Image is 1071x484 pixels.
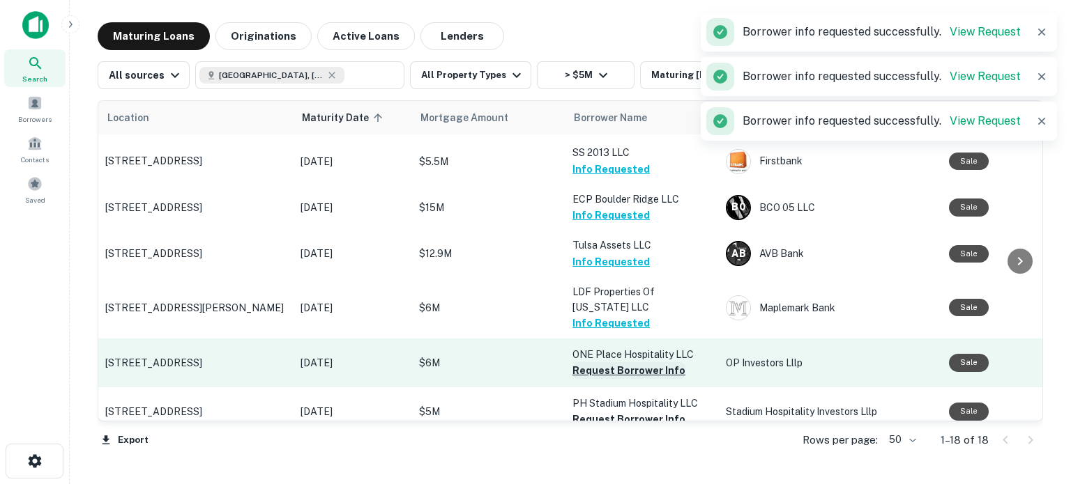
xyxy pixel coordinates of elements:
span: Borrowers [18,114,52,125]
div: AVB Bank [726,241,935,266]
a: Saved [4,171,66,208]
p: Borrower info requested successfully. [743,113,1021,130]
p: [DATE] [301,404,405,419]
button: Request Borrower Info [572,411,685,428]
button: Info Requested [572,161,650,178]
button: Lenders [420,22,504,50]
span: Saved [25,194,45,205]
p: [STREET_ADDRESS] [105,155,287,167]
p: 1–18 of 18 [941,432,989,448]
p: [DATE] [301,246,405,261]
a: Contacts [4,130,66,168]
button: Info Requested [572,253,650,270]
p: B 0 [731,200,745,214]
th: Borrower Name [565,101,719,134]
p: [STREET_ADDRESS] [105,357,287,369]
p: $5.5M [419,154,559,169]
th: Location [98,101,294,134]
th: Mortgage Amount [412,101,565,134]
img: capitalize-icon.png [22,11,49,39]
th: Maturity Date [294,101,412,134]
p: [STREET_ADDRESS] [105,201,287,214]
p: SS 2013 LLC [572,145,712,160]
div: All sources [109,67,183,84]
button: Active Loans [317,22,415,50]
p: OP Investors Lllp [726,355,935,370]
button: Request Borrower Info [572,362,685,379]
p: A B [731,247,745,261]
button: All Property Types [410,61,531,89]
div: Firstbank [726,149,935,174]
button: Info Requested [572,207,650,224]
a: View Request [950,25,1021,38]
a: View Request [950,114,1021,127]
span: Maturity Date [302,109,387,126]
p: $5M [419,404,559,419]
div: Sale [949,299,989,316]
p: ONE Place Hospitality LLC [572,347,712,362]
div: Sale [949,245,989,263]
div: Sale [949,354,989,371]
p: Tulsa Assets LLC [572,237,712,253]
p: [STREET_ADDRESS] [105,247,287,260]
img: picture [727,150,750,173]
a: Borrowers [4,90,66,127]
p: [DATE] [301,300,405,315]
p: [STREET_ADDRESS] [105,405,287,418]
div: Maplemark Bank [726,295,935,320]
button: Export [98,430,152,451]
span: Location [107,109,149,126]
a: Search [4,49,66,87]
p: Borrower info requested successfully. [743,68,1021,85]
p: LDF Properties Of [US_STATE] LLC [572,284,712,315]
p: $6M [419,355,559,370]
p: PH Stadium Hospitality LLC [572,396,712,411]
div: Sale [949,403,989,420]
p: [STREET_ADDRESS][PERSON_NAME] [105,302,287,314]
p: [DATE] [301,154,405,169]
span: Mortgage Amount [420,109,526,126]
p: Borrower info requested successfully. [743,24,1021,40]
iframe: Chat Widget [1001,373,1071,439]
button: Originations [215,22,312,50]
div: Maturing [DATE] [651,67,746,84]
p: [DATE] [301,355,405,370]
p: Stadium Hospitality Investors Lllp [726,404,935,419]
p: $6M [419,300,559,315]
button: All sources [98,61,190,89]
p: $12.9M [419,246,559,261]
p: [DATE] [301,200,405,215]
p: Rows per page: [803,432,878,448]
button: > $5M [537,61,635,89]
span: Contacts [21,154,49,165]
a: View Request [950,70,1021,83]
div: BCO 05 LLC [726,195,935,220]
button: Maturing Loans [98,22,210,50]
span: [GEOGRAPHIC_DATA], [GEOGRAPHIC_DATA], [GEOGRAPHIC_DATA] [219,69,324,81]
p: ECP Boulder Ridge LLC [572,192,712,207]
span: Search [22,73,47,84]
div: Sale [949,198,989,216]
p: $15M [419,200,559,215]
img: picture [727,296,750,320]
button: Info Requested [572,315,650,331]
div: 50 [883,430,918,450]
button: Maturing [DATE] [640,61,752,89]
span: Borrower Name [574,109,647,126]
div: Sale [949,153,989,170]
